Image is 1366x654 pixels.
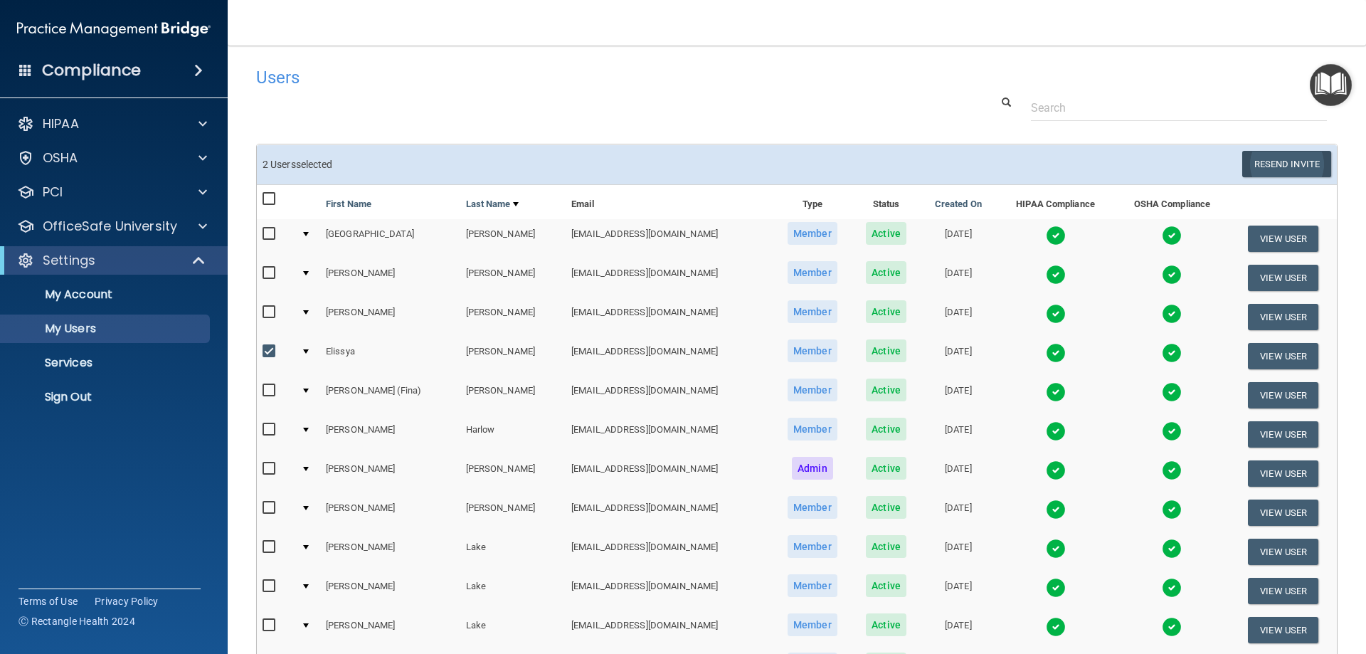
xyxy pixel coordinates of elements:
img: tick.e7d51cea.svg [1046,226,1066,246]
td: Lake [460,611,566,650]
td: [EMAIL_ADDRESS][DOMAIN_NAME] [566,454,773,493]
img: tick.e7d51cea.svg [1162,539,1182,559]
span: Member [788,300,837,323]
td: Harlow [460,415,566,454]
span: Active [866,379,906,401]
h6: 2 User selected [263,159,786,170]
td: [EMAIL_ADDRESS][DOMAIN_NAME] [566,532,773,571]
th: Type [773,185,852,219]
td: [PERSON_NAME] [320,415,460,454]
a: Terms of Use [18,594,78,608]
span: Active [866,222,906,245]
p: HIPAA [43,115,79,132]
td: [PERSON_NAME] [460,493,566,532]
h4: Compliance [42,60,141,80]
span: Member [788,418,837,441]
td: [PERSON_NAME] [460,297,566,337]
span: Active [866,574,906,597]
td: [DATE] [920,219,996,258]
td: [EMAIL_ADDRESS][DOMAIN_NAME] [566,297,773,337]
span: Member [788,535,837,558]
img: tick.e7d51cea.svg [1162,460,1182,480]
th: HIPAA Compliance [997,185,1115,219]
a: Created On [935,196,982,213]
td: [PERSON_NAME] [460,454,566,493]
a: First Name [326,196,371,213]
th: OSHA Compliance [1115,185,1230,219]
th: Status [852,185,920,219]
button: View User [1248,539,1318,565]
img: tick.e7d51cea.svg [1162,304,1182,324]
span: Member [788,222,837,245]
img: tick.e7d51cea.svg [1162,500,1182,519]
td: [PERSON_NAME] [460,258,566,297]
td: [PERSON_NAME] [320,454,460,493]
img: tick.e7d51cea.svg [1162,265,1182,285]
span: Member [788,339,837,362]
td: [PERSON_NAME] [460,376,566,415]
td: Elissya [320,337,460,376]
td: [EMAIL_ADDRESS][DOMAIN_NAME] [566,493,773,532]
p: OfficeSafe University [43,218,177,235]
td: [PERSON_NAME] (Fina) [320,376,460,415]
img: tick.e7d51cea.svg [1046,578,1066,598]
button: View User [1248,343,1318,369]
img: tick.e7d51cea.svg [1162,421,1182,441]
button: View User [1248,265,1318,291]
button: Resend Invite [1242,151,1331,177]
td: [PERSON_NAME] [320,297,460,337]
td: [DATE] [920,258,996,297]
td: [DATE] [920,415,996,454]
a: Settings [17,252,206,269]
td: [PERSON_NAME] [320,493,460,532]
td: [EMAIL_ADDRESS][DOMAIN_NAME] [566,219,773,258]
img: tick.e7d51cea.svg [1162,343,1182,363]
span: Member [788,613,837,636]
td: [PERSON_NAME] [320,258,460,297]
a: HIPAA [17,115,207,132]
img: tick.e7d51cea.svg [1046,500,1066,519]
span: Active [866,418,906,441]
td: [EMAIL_ADDRESS][DOMAIN_NAME] [566,337,773,376]
button: View User [1248,421,1318,448]
img: tick.e7d51cea.svg [1046,304,1066,324]
img: tick.e7d51cea.svg [1046,421,1066,441]
a: OSHA [17,149,207,167]
p: My Users [9,322,203,336]
td: [DATE] [920,454,996,493]
a: Last Name [466,196,519,213]
span: Active [866,457,906,480]
button: View User [1248,382,1318,408]
span: Member [788,261,837,284]
td: [EMAIL_ADDRESS][DOMAIN_NAME] [566,611,773,650]
td: [DATE] [920,337,996,376]
td: [EMAIL_ADDRESS][DOMAIN_NAME] [566,376,773,415]
button: View User [1248,500,1318,526]
td: [DATE] [920,571,996,611]
span: Active [866,300,906,323]
span: Active [866,496,906,519]
span: Active [866,613,906,636]
p: OSHA [43,149,78,167]
p: PCI [43,184,63,201]
span: Member [788,496,837,519]
td: Lake [460,532,566,571]
p: My Account [9,288,203,302]
span: Active [866,339,906,362]
img: tick.e7d51cea.svg [1162,382,1182,402]
td: [EMAIL_ADDRESS][DOMAIN_NAME] [566,258,773,297]
td: [GEOGRAPHIC_DATA] [320,219,460,258]
td: [DATE] [920,297,996,337]
span: Active [866,261,906,284]
td: [PERSON_NAME] [320,571,460,611]
button: View User [1248,304,1318,330]
img: tick.e7d51cea.svg [1162,226,1182,246]
button: View User [1248,460,1318,487]
img: tick.e7d51cea.svg [1046,265,1066,285]
a: OfficeSafe University [17,218,207,235]
td: [DATE] [920,611,996,650]
a: Privacy Policy [95,594,159,608]
p: Sign Out [9,390,203,404]
p: Settings [43,252,95,269]
span: Member [788,574,837,597]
